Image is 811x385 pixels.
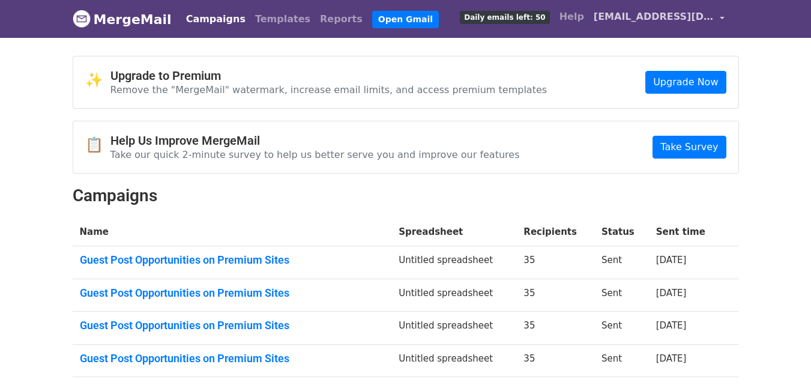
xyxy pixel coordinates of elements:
[250,7,315,31] a: Templates
[656,255,687,265] a: [DATE]
[73,7,172,32] a: MergeMail
[80,352,385,365] a: Guest Post Opportunities on Premium Sites
[653,136,726,159] a: Take Survey
[656,320,687,331] a: [DATE]
[372,11,439,28] a: Open Gmail
[516,246,594,279] td: 35
[455,5,554,29] a: Daily emails left: 50
[460,11,549,24] span: Daily emails left: 50
[555,5,589,29] a: Help
[73,10,91,28] img: MergeMail logo
[594,246,649,279] td: Sent
[181,7,250,31] a: Campaigns
[391,279,516,312] td: Untitled spreadsheet
[391,218,516,246] th: Spreadsheet
[594,10,714,24] span: [EMAIL_ADDRESS][DOMAIN_NAME]
[85,136,110,154] span: 📋
[645,71,726,94] a: Upgrade Now
[594,344,649,377] td: Sent
[391,344,516,377] td: Untitled spreadsheet
[391,312,516,345] td: Untitled spreadsheet
[73,186,739,206] h2: Campaigns
[73,218,392,246] th: Name
[649,218,722,246] th: Sent time
[391,246,516,279] td: Untitled spreadsheet
[80,286,385,300] a: Guest Post Opportunities on Premium Sites
[594,218,649,246] th: Status
[516,218,594,246] th: Recipients
[594,312,649,345] td: Sent
[110,148,520,161] p: Take our quick 2-minute survey to help us better serve you and improve our features
[589,5,729,33] a: [EMAIL_ADDRESS][DOMAIN_NAME]
[315,7,367,31] a: Reports
[594,279,649,312] td: Sent
[516,344,594,377] td: 35
[85,71,110,89] span: ✨
[110,68,547,83] h4: Upgrade to Premium
[80,319,385,332] a: Guest Post Opportunities on Premium Sites
[80,253,385,267] a: Guest Post Opportunities on Premium Sites
[656,288,687,299] a: [DATE]
[516,279,594,312] td: 35
[110,83,547,96] p: Remove the "MergeMail" watermark, increase email limits, and access premium templates
[751,327,811,385] iframe: Chat Widget
[656,353,687,364] a: [DATE]
[110,133,520,148] h4: Help Us Improve MergeMail
[516,312,594,345] td: 35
